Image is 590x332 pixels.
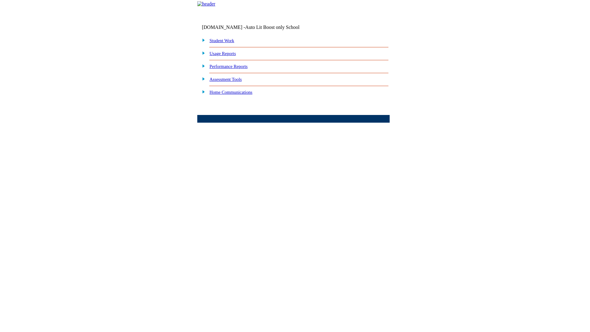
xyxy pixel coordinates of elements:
[199,89,205,94] img: plus.gif
[210,77,242,82] a: Assessment Tools
[210,38,234,43] a: Student Work
[197,1,215,7] img: header
[199,37,205,43] img: plus.gif
[245,25,300,30] nobr: Auto Lit Boost only School
[202,25,315,30] td: [DOMAIN_NAME] -
[199,50,205,56] img: plus.gif
[210,90,253,95] a: Home Communications
[210,64,248,69] a: Performance Reports
[199,63,205,69] img: plus.gif
[199,76,205,81] img: plus.gif
[210,51,236,56] a: Usage Reports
